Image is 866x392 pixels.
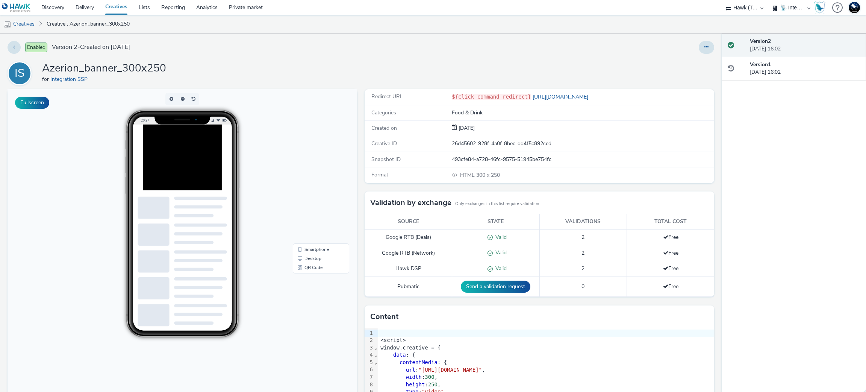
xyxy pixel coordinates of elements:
[133,29,142,33] span: 20:27
[365,337,374,344] div: 2
[365,351,374,359] div: 4
[581,283,584,290] span: 0
[493,249,507,256] span: Valid
[814,2,825,14] img: Hawk Academy
[365,229,452,245] td: Google RTB (Deals)
[378,381,714,389] div: : ,
[374,359,378,365] span: Fold line
[531,93,591,100] a: [URL][DOMAIN_NAME]
[287,165,340,174] li: Desktop
[371,109,396,116] span: Categories
[365,261,452,277] td: Hawk DSP
[50,76,91,83] a: Integration SSP
[371,171,388,178] span: Format
[750,61,771,68] strong: Version 1
[418,367,482,373] span: "[URL][DOMAIN_NAME]"
[287,174,340,183] li: QR Code
[365,214,452,229] th: Source
[4,21,11,28] img: mobile
[25,43,47,52] span: Enabled
[406,374,422,380] span: width
[452,156,713,163] div: 493cfe84-a728-46fc-9575-51945be754fc
[371,140,397,147] span: Creative ID
[52,43,130,52] span: Version 2 - Created on [DATE]
[750,38,771,45] strong: Version 2
[425,374,434,380] span: 300
[297,167,314,172] span: Desktop
[581,234,584,241] span: 2
[539,214,627,229] th: Validations
[452,109,713,117] div: Food & Drink
[663,249,678,257] span: Free
[365,330,374,337] div: 1
[627,214,715,229] th: Total cost
[663,265,678,272] span: Free
[493,234,507,241] span: Valid
[581,265,584,272] span: 2
[365,245,452,261] td: Google RTB (Network)
[663,234,678,241] span: Free
[42,61,166,76] h1: Azerion_banner_300x250
[378,351,714,359] div: : {
[750,38,860,53] div: [DATE] 16:02
[2,3,31,12] img: undefined Logo
[393,352,406,358] span: data
[378,374,714,381] div: : ,
[365,359,374,366] div: 5
[452,140,713,147] div: 26d45602-928f-4a0f-8bec-dd4f5c892ccd
[297,158,321,163] span: Smartphone
[457,125,475,132] div: Creation 04 June 2025, 16:02
[42,76,50,83] span: for
[452,94,531,100] code: ${click_command_redirect}
[457,125,475,132] span: [DATE]
[459,172,500,179] span: 300 x 250
[297,176,315,181] span: QR Code
[371,156,401,163] span: Snapshot ID
[370,197,451,208] h3: Validation by exchange
[455,201,539,207] small: Only exchanges in this list require validation
[750,61,860,76] div: [DATE] 16:02
[663,283,678,290] span: Free
[400,359,438,365] span: contentMedia
[378,344,714,352] div: window.creative = {
[15,63,25,84] div: IS
[460,172,476,179] span: HTML
[428,381,438,387] span: 250
[365,381,374,389] div: 8
[371,93,403,100] span: Redirect URL
[43,15,133,33] a: Creative : Azerion_banner_300x250
[814,2,828,14] a: Hawk Academy
[849,2,860,13] img: Support Hawk
[8,70,35,77] a: IS
[378,359,714,366] div: : {
[365,374,374,381] div: 7
[406,381,425,387] span: height
[374,352,378,358] span: Fold line
[493,265,507,272] span: Valid
[365,366,374,374] div: 6
[371,125,397,132] span: Created on
[406,367,415,373] span: url
[452,214,540,229] th: State
[378,337,714,344] div: <script>
[461,281,530,293] button: Send a validation request
[15,97,49,109] button: Fullscreen
[287,156,340,165] li: Smartphone
[365,344,374,352] div: 3
[374,345,378,351] span: Fold line
[365,277,452,297] td: Pubmatic
[378,366,714,374] div: : ,
[370,311,398,322] h3: Content
[581,249,584,257] span: 2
